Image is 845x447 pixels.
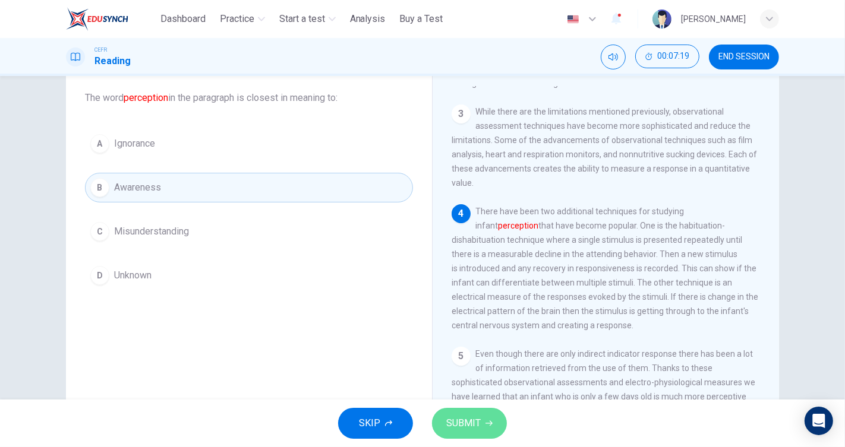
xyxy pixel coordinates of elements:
span: Dashboard [160,12,206,26]
font: perception [124,92,168,103]
span: Start a test [279,12,325,26]
span: Awareness [114,180,161,195]
div: [PERSON_NAME] [681,12,746,26]
button: CMisunderstanding [85,217,413,246]
span: Even though there are only indirect indicator response there has been a lot of information retrie... [452,349,755,430]
span: Misunderstanding [114,224,189,239]
button: Dashboard [156,8,210,30]
img: en [566,15,581,24]
span: SUBMIT [446,415,481,432]
span: 00:07:19 [657,52,689,61]
span: Buy a Test [400,12,443,26]
span: Analysis [350,12,386,26]
span: Ignorance [114,137,155,151]
div: Mute [601,45,626,69]
div: Hide [635,45,699,69]
img: ELTC logo [66,7,128,31]
span: Unknown [114,268,152,283]
h1: Reading [94,54,131,68]
button: END SESSION [709,45,779,69]
span: CEFR [94,46,107,54]
button: BAwareness [85,173,413,202]
span: Practice [220,12,254,26]
span: While there are the limitations mentioned previously, observational assessment techniques have be... [452,107,757,188]
button: DUnknown [85,261,413,290]
button: AIgnorance [85,129,413,158]
span: END SESSION [718,52,770,62]
button: SKIP [338,408,413,439]
span: The word in the paragraph is closest in meaning to: [85,91,413,105]
div: A [90,134,109,153]
button: Practice [215,8,270,30]
div: 5 [452,347,471,366]
div: Open Intercom Messenger [805,407,833,435]
button: Buy a Test [395,8,448,30]
span: There have been two additional techniques for studying infant that have become popular. One is th... [452,207,758,330]
div: B [90,178,109,197]
div: D [90,266,109,285]
button: Analysis [345,8,390,30]
a: ELTC logo [66,7,156,31]
button: SUBMIT [432,408,507,439]
div: 3 [452,104,471,123]
div: C [90,222,109,241]
div: 4 [452,204,471,223]
button: 00:07:19 [635,45,699,68]
img: Profile picture [652,9,671,28]
font: perception [498,221,538,230]
button: Start a test [275,8,340,30]
span: SKIP [359,415,380,432]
